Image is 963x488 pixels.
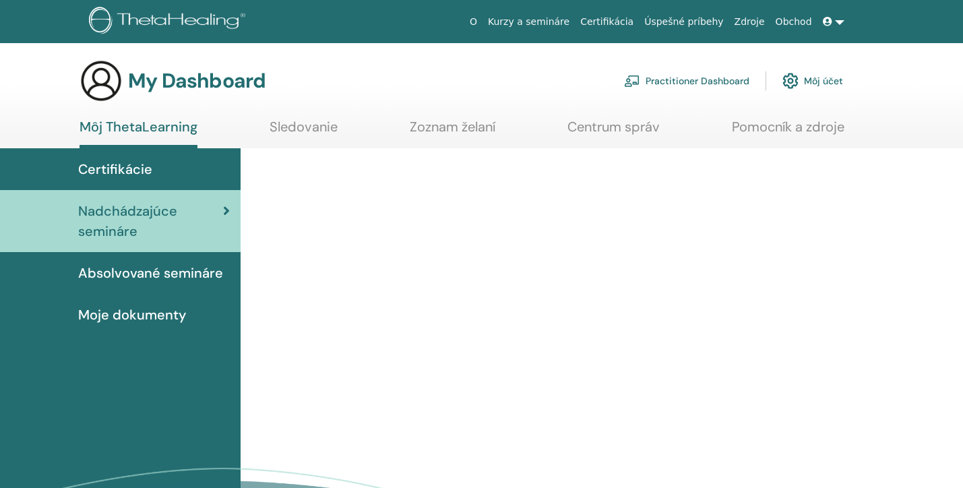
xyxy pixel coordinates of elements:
[78,201,223,241] span: Nadchádzajúce semináre
[78,305,186,325] span: Moje dokumenty
[80,59,123,102] img: generic-user-icon.jpg
[128,69,266,93] h3: My Dashboard
[567,119,660,145] a: Centrum správ
[78,263,223,283] span: Absolvované semináre
[624,75,640,87] img: chalkboard-teacher.svg
[639,9,728,34] a: Úspešné príbehy
[89,7,250,37] img: logo.png
[575,9,639,34] a: Certifikácia
[270,119,338,145] a: Sledovanie
[464,9,483,34] a: O
[770,9,817,34] a: Obchod
[732,119,844,145] a: Pomocník a zdroje
[729,9,770,34] a: Zdroje
[80,119,197,148] a: Môj ThetaLearning
[782,69,799,92] img: cog.svg
[483,9,575,34] a: Kurzy a semináre
[410,119,495,145] a: Zoznam želaní
[624,66,749,96] a: Practitioner Dashboard
[782,66,843,96] a: Môj účet
[78,159,152,179] span: Certifikácie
